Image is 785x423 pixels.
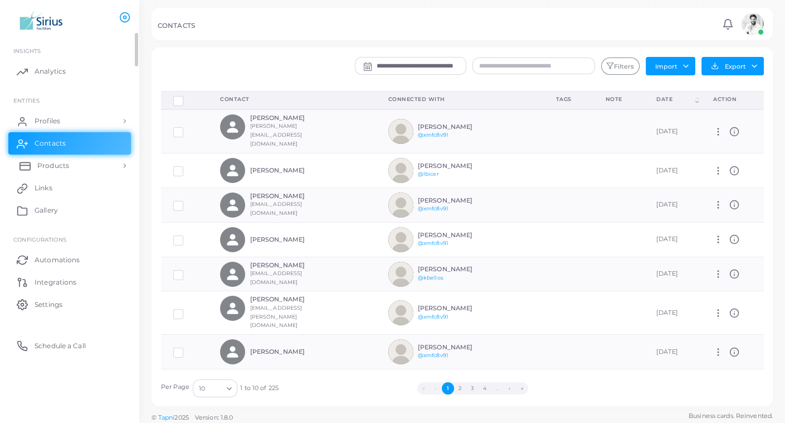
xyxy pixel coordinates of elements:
[225,198,240,213] svg: person fill
[656,127,689,136] div: [DATE]
[418,352,448,358] a: @xmfc8v91
[35,300,62,310] span: Settings
[250,236,332,243] h6: [PERSON_NAME]
[161,383,190,392] label: Per Page
[35,255,80,265] span: Automations
[250,270,303,285] small: [EMAIL_ADDRESS][DOMAIN_NAME]
[250,262,332,269] h6: [PERSON_NAME]
[418,123,500,131] h6: [PERSON_NAME]
[388,119,413,144] img: avatar
[250,348,332,355] h6: [PERSON_NAME]
[220,95,363,103] div: Contact
[388,95,532,103] div: Connected With
[225,119,240,134] svg: person fill
[713,95,751,103] div: action
[556,95,581,103] div: Tags
[742,13,764,35] img: avatar
[388,158,413,183] img: avatar
[656,270,689,278] div: [DATE]
[13,236,66,243] span: Configurations
[8,60,131,83] a: Analytics
[8,132,131,155] a: Contacts
[225,344,240,359] svg: person fill
[10,11,72,31] img: logo
[174,413,188,422] span: 2025
[646,57,695,75] button: Import
[13,97,40,104] span: ENTITIES
[195,414,233,421] span: Version: 1.8.0
[656,348,689,357] div: [DATE]
[479,382,491,395] button: Go to page 4
[225,267,240,282] svg: person fill
[656,309,689,318] div: [DATE]
[8,155,131,177] a: Products
[418,314,448,320] a: @xmfc8v91
[8,293,131,315] a: Settings
[8,334,131,357] a: Schedule a Call
[8,271,131,293] a: Integrations
[418,232,500,239] h6: [PERSON_NAME]
[466,382,479,395] button: Go to page 3
[656,235,689,244] div: [DATE]
[193,379,237,397] div: Search for option
[418,305,500,312] h6: [PERSON_NAME]
[8,248,131,271] a: Automations
[701,57,764,75] button: Export
[279,382,666,395] ul: Pagination
[35,66,66,76] span: Analytics
[8,199,131,222] a: Gallery
[504,382,516,395] button: Go to next page
[225,301,240,316] svg: person fill
[418,205,448,212] a: @xmfc8v91
[738,13,767,35] a: avatar
[388,227,413,252] img: avatar
[199,383,205,395] span: 10
[35,205,58,215] span: Gallery
[418,162,500,170] h6: [PERSON_NAME]
[8,177,131,199] a: Links
[35,341,86,351] span: Schedule a Call
[656,95,693,103] div: Date
[250,167,332,174] h6: [PERSON_NAME]
[8,110,131,132] a: Profiles
[418,344,500,351] h6: [PERSON_NAME]
[158,414,175,421] a: Tapni
[225,163,240,178] svg: person fill
[442,382,454,395] button: Go to page 1
[37,161,69,171] span: Products
[418,266,500,273] h6: [PERSON_NAME]
[388,193,413,218] img: avatar
[656,200,689,209] div: [DATE]
[656,166,689,175] div: [DATE]
[388,339,413,364] img: avatar
[158,22,195,30] h5: CONTACTS
[388,300,413,325] img: avatar
[161,91,208,109] th: Row-selection
[152,413,233,422] span: ©
[601,57,639,75] button: Filters
[35,116,60,126] span: Profiles
[250,123,303,147] small: [PERSON_NAME][EMAIL_ADDRESS][DOMAIN_NAME]
[418,197,500,204] h6: [PERSON_NAME]
[454,382,466,395] button: Go to page 2
[206,382,222,395] input: Search for option
[250,201,303,216] small: [EMAIL_ADDRESS][DOMAIN_NAME]
[35,138,66,148] span: Contacts
[418,275,443,281] a: @kbellos
[35,183,52,193] span: Links
[516,382,528,395] button: Go to last page
[225,232,240,247] svg: person fill
[13,47,41,54] span: INSIGHTS
[240,384,279,393] span: 1 to 10 of 225
[250,114,332,122] h6: [PERSON_NAME]
[35,277,76,287] span: Integrations
[418,132,448,138] a: @xmfc8v91
[250,296,332,303] h6: [PERSON_NAME]
[388,262,413,287] img: avatar
[418,171,439,177] a: @lbicer
[250,305,303,329] small: [EMAIL_ADDRESS][PERSON_NAME][DOMAIN_NAME]
[250,193,332,200] h6: [PERSON_NAME]
[689,411,773,421] span: Business cards. Reinvented.
[606,95,632,103] div: Note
